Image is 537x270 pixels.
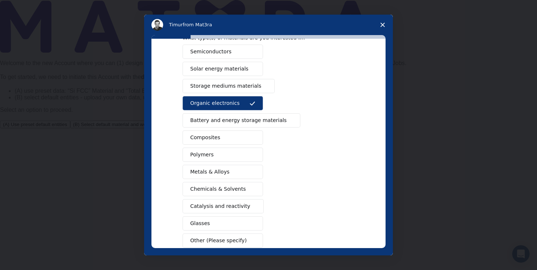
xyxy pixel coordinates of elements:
button: Battery and energy storage materials [183,113,300,128]
span: Metals & Alloys [190,168,229,176]
button: Catalysis and reactivity [183,199,264,213]
span: Close survey [372,15,393,35]
button: Glasses [183,216,263,231]
span: Υποστήριξη [13,5,50,12]
button: Metals & Alloys [183,165,263,179]
span: Glasses [190,220,210,227]
img: Profile image for Timur [151,19,163,31]
button: Solar energy materials [183,62,263,76]
button: Chemicals & Solvents [183,182,263,196]
button: Semiconductors [183,45,263,59]
span: Timur [169,22,183,27]
button: Other (Please specify) [183,233,263,248]
span: Catalysis and reactivity [190,202,250,210]
button: Storage mediums materials [183,79,275,93]
span: Semiconductors [190,48,232,56]
span: Storage mediums materials [190,82,261,90]
span: Polymers [190,151,214,159]
span: Battery and energy storage materials [190,117,287,124]
span: Organic electronics [190,99,240,107]
span: Solar energy materials [190,65,248,73]
span: from Mat3ra [183,22,212,27]
span: Composites [190,134,220,141]
button: Organic electronics [183,96,263,110]
button: Polymers [183,148,263,162]
span: Chemicals & Solvents [190,185,246,193]
button: Composites [183,130,263,145]
span: Other (Please specify) [190,237,247,244]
